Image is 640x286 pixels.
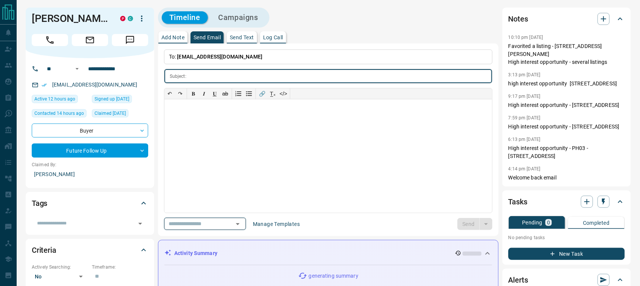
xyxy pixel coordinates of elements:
button: Open [135,218,146,229]
p: generating summary [309,272,358,280]
p: To: [164,49,493,64]
a: [EMAIL_ADDRESS][DOMAIN_NAME] [52,82,138,88]
button: Open [232,219,243,229]
div: Thu Aug 14 2025 [32,95,88,105]
button: 𝐁 [188,88,199,99]
p: Timeframe: [92,264,148,271]
span: Claimed [DATE] [95,110,126,117]
span: [EMAIL_ADDRESS][DOMAIN_NAME] [177,54,263,60]
div: Tags [32,194,148,212]
p: Pending [522,220,542,225]
h1: [PERSON_NAME] [32,12,109,25]
button: </> [278,88,289,99]
button: ↷ [175,88,186,99]
div: property.ca [120,16,126,21]
p: 10:10 pm [DATE] [508,35,543,40]
p: Log Call [263,35,283,40]
p: No pending tasks [508,232,625,243]
button: ↶ [164,88,175,99]
p: 9:17 pm [DATE] [508,94,541,99]
svg: Email Verified [42,82,47,88]
button: T̲ₓ [268,88,278,99]
p: Send Email [194,35,221,40]
h2: Tags [32,197,47,209]
p: Send Text [230,35,254,40]
p: 7:59 pm [DATE] [508,115,541,121]
div: Future Follow Up [32,144,148,158]
p: [PERSON_NAME] [32,168,148,181]
button: Numbered list [233,88,244,99]
button: 𝐔 [209,88,220,99]
h2: Criteria [32,244,56,256]
p: Welcome back email [508,174,625,182]
span: Call [32,34,68,46]
h2: Tasks [508,196,527,208]
p: 0 [547,220,550,225]
p: Actively Searching: [32,264,88,271]
button: Timeline [162,11,208,24]
button: 𝑰 [199,88,209,99]
div: No [32,271,88,283]
span: Message [112,34,148,46]
p: 6:13 pm [DATE] [508,137,541,142]
p: Activity Summary [174,249,217,257]
p: High interest opportunity - [STREET_ADDRESS] [508,123,625,131]
p: Add Note [161,35,184,40]
p: 4:14 pm [DATE] [508,166,541,172]
div: Activity Summary [164,246,492,260]
button: Bullet list [244,88,254,99]
button: New Task [508,248,625,260]
div: Mon May 25 2020 [92,95,148,105]
p: Favorited a listing - [STREET_ADDRESS][PERSON_NAME] High interest opportunity - several listings [508,42,625,66]
button: Manage Templates [248,218,304,230]
p: High interest opportunity - PH03 - [STREET_ADDRESS] [508,144,625,160]
p: 3:13 pm [DATE] [508,72,541,77]
span: Active 12 hours ago [34,95,75,103]
p: High interest opportunity - [STREET_ADDRESS] [508,101,625,109]
h2: Alerts [508,274,528,286]
p: Subject: [170,73,186,80]
p: high interest opportunity [STREET_ADDRESS] [508,80,625,88]
s: ab [222,91,228,97]
div: split button [457,218,493,230]
span: Email [72,34,108,46]
p: Completed [583,220,610,226]
div: Wed Aug 13 2025 [32,109,88,120]
button: 🔗 [257,88,268,99]
h2: Notes [508,13,528,25]
p: Claimed By: [32,161,148,168]
div: Criteria [32,241,148,259]
span: Contacted 14 hours ago [34,110,84,117]
button: Open [73,64,82,73]
div: Buyer [32,124,148,138]
span: Signed up [DATE] [95,95,129,103]
div: Mon May 25 2020 [92,109,148,120]
div: Notes [508,10,625,28]
button: Campaigns [211,11,266,24]
div: Tasks [508,193,625,211]
button: ab [220,88,231,99]
div: condos.ca [128,16,133,21]
span: 𝐔 [213,91,217,97]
